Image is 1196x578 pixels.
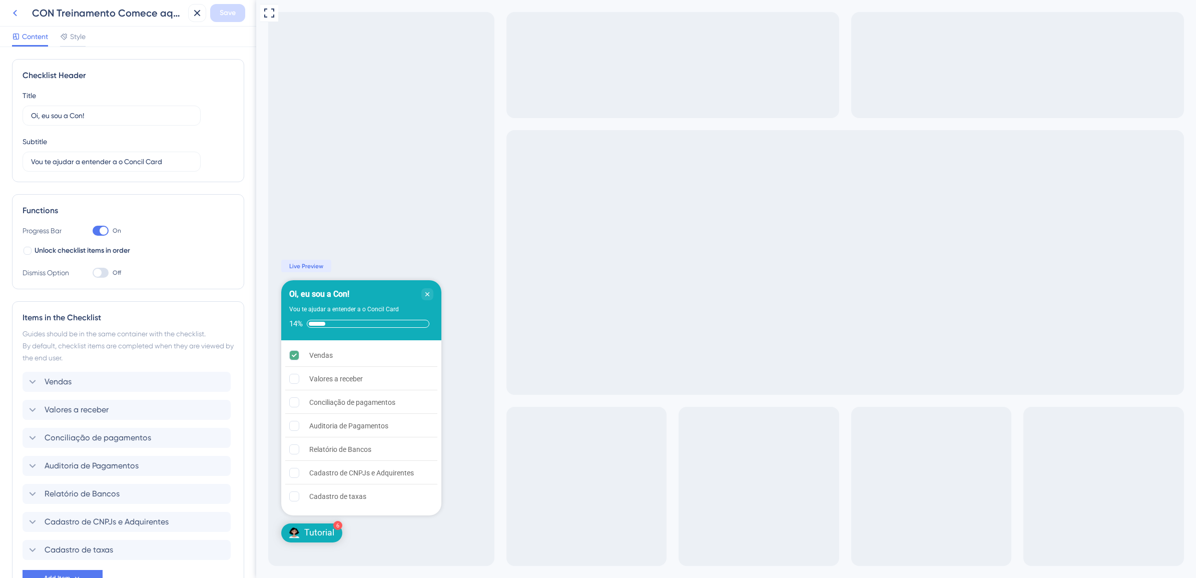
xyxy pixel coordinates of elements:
div: 14% [33,319,47,328]
button: Save [210,4,245,22]
div: CON Treinamento Comece aqui [PAG GRATIS] [32,6,184,20]
div: Vendas is complete. [29,344,181,367]
span: On [113,227,121,235]
div: Vendas [53,349,77,361]
input: Header 2 [31,156,192,167]
div: Conciliação de pagamentos [53,396,139,408]
div: Items in the Checklist [23,312,234,324]
div: Valores a receber [53,373,107,385]
div: Auditoria de Pagamentos is incomplete. [29,415,181,437]
div: Guides should be in the same container with the checklist. By default, checklist items are comple... [23,328,234,364]
div: Oi, eu sou a Con! [33,288,93,300]
span: Relatório de Bancos [45,488,120,500]
div: Valores a receber is incomplete. [29,368,181,390]
div: 6 [77,521,86,530]
div: Checklist Header [23,70,234,82]
span: Off [113,269,121,277]
span: Conciliação de pagamentos [45,432,151,444]
img: launcher-image-alternative-text [31,526,44,539]
span: Content [22,31,48,43]
div: Cadastro de CNPJs e Adquirentes [53,467,158,479]
input: Header 1 [31,110,192,121]
span: Save [220,7,236,19]
div: Open Tutorial checklist, remaining modules: 6 [25,523,86,542]
span: Auditoria de Pagamentos [45,460,139,472]
div: Relatório de Bancos [53,443,115,455]
div: Checklist items [25,340,185,516]
div: Cadastro de CNPJs e Adquirentes is incomplete. [29,462,181,484]
div: Vou te ajudar a entender a o Concil Card [33,304,143,314]
div: Functions [23,205,234,217]
div: Dismiss Option [23,267,73,279]
div: Relatório de Bancos is incomplete. [29,438,181,461]
div: Subtitle [23,136,47,148]
span: Cadastro de taxas [45,544,113,556]
div: Title [23,90,36,102]
span: Cadastro de CNPJs e Adquirentes [45,516,169,528]
div: Cadastro de taxas is incomplete. [29,485,181,507]
span: Valores a receber [45,404,109,416]
div: Checklist Container [25,280,185,515]
span: Vendas [45,376,72,388]
span: Live Preview [33,262,67,270]
span: Unlock checklist items in order [35,245,130,257]
div: Close Checklist [165,288,177,300]
div: Cadastro de taxas [53,490,110,502]
div: Auditoria de Pagamentos [53,420,132,432]
div: Checklist progress: 14% [33,319,177,328]
span: Style [70,31,86,43]
div: Conciliação de pagamentos is incomplete. [29,391,181,414]
div: Tutorial [48,527,78,538]
div: Progress Bar [23,225,73,237]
